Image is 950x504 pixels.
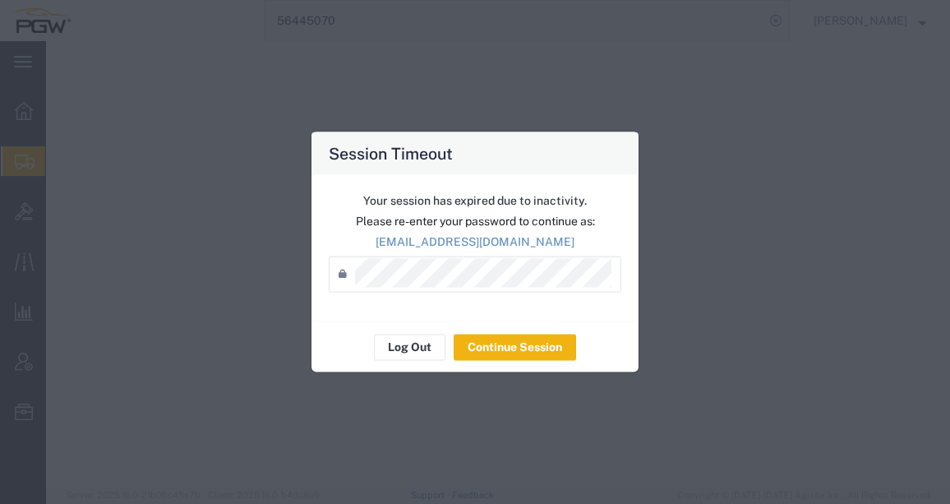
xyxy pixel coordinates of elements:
[329,233,621,250] p: [EMAIL_ADDRESS][DOMAIN_NAME]
[454,334,576,360] button: Continue Session
[329,192,621,209] p: Your session has expired due to inactivity.
[329,141,453,164] h4: Session Timeout
[374,334,445,360] button: Log Out
[329,212,621,229] p: Please re-enter your password to continue as:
